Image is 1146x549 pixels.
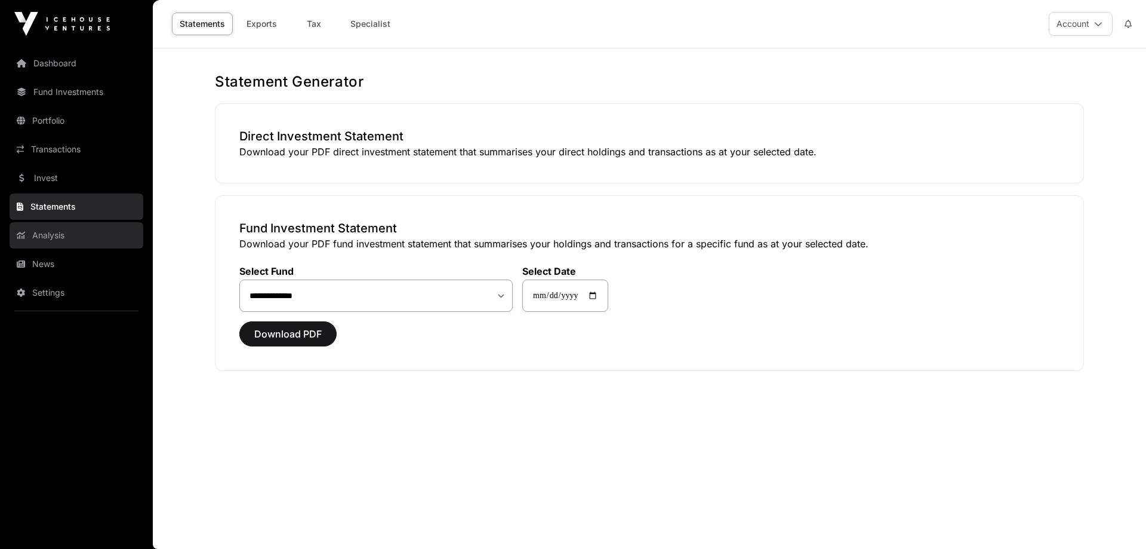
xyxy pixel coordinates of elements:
[10,222,143,249] a: Analysis
[10,194,143,220] a: Statements
[14,12,110,36] img: Icehouse Ventures Logo
[1086,492,1146,549] iframe: Chat Widget
[239,145,1059,159] p: Download your PDF direct investment statement that summarises your direct holdings and transactio...
[239,265,513,277] label: Select Fund
[1049,12,1113,36] button: Account
[290,13,338,35] a: Tax
[239,333,337,345] a: Download PDF
[239,220,1059,237] h3: Fund Investment Statement
[10,50,143,76] a: Dashboard
[10,79,143,105] a: Fund Investments
[239,321,337,346] button: Download PDF
[10,165,143,191] a: Invest
[239,128,1059,145] h3: Direct Investment Statement
[522,265,608,277] label: Select Date
[10,136,143,162] a: Transactions
[172,13,233,35] a: Statements
[343,13,398,35] a: Specialist
[215,72,1084,91] h1: Statement Generator
[10,280,143,306] a: Settings
[254,327,322,341] span: Download PDF
[10,108,143,134] a: Portfolio
[10,251,143,277] a: News
[238,13,285,35] a: Exports
[239,237,1059,251] p: Download your PDF fund investment statement that summarises your holdings and transactions for a ...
